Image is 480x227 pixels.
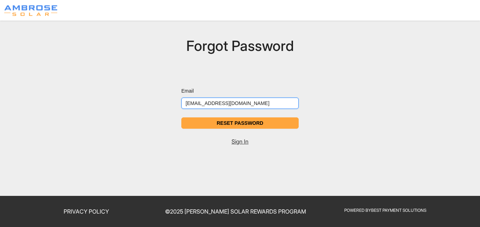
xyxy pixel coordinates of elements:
label: Email [181,87,199,95]
a: Sign In [232,138,248,145]
p: © 2025 [PERSON_NAME] Solar Rewards Program [165,207,306,216]
button: Reset Password [181,117,299,129]
input: Email [181,98,299,109]
a: Privacy Policy [64,208,109,215]
a: Powered ByBest Payment Solutions [344,208,426,213]
span: Reset Password [217,119,263,127]
h1: Forgot Password [55,37,425,54]
img: Program logo [4,5,57,16]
